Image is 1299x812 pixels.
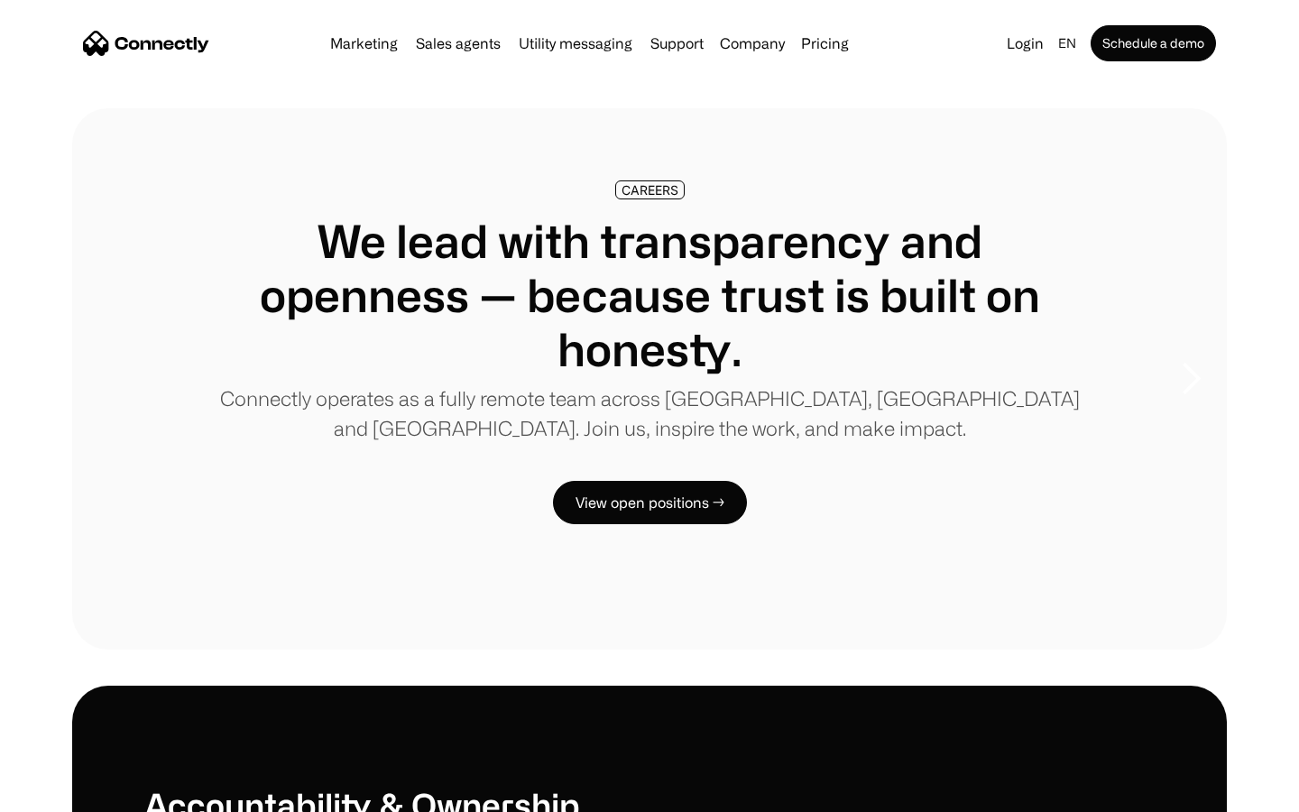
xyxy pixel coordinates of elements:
a: Marketing [323,36,405,51]
p: Connectly operates as a fully remote team across [GEOGRAPHIC_DATA], [GEOGRAPHIC_DATA] and [GEOGRA... [216,383,1082,443]
a: home [83,30,209,57]
div: 1 of 8 [72,108,1227,650]
aside: Language selected: English [18,779,108,806]
div: carousel [72,108,1227,650]
a: Utility messaging [511,36,640,51]
a: Pricing [794,36,856,51]
div: en [1058,31,1076,56]
a: Sales agents [409,36,508,51]
div: Company [720,31,785,56]
div: CAREERS [622,183,678,197]
h1: We lead with transparency and openness — because trust is built on honesty. [216,214,1082,376]
a: Schedule a demo [1091,25,1216,61]
div: Company [714,31,790,56]
div: en [1051,31,1087,56]
a: Support [643,36,711,51]
a: View open positions → [553,481,747,524]
a: Login [1000,31,1051,56]
ul: Language list [36,780,108,806]
div: next slide [1155,289,1227,469]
